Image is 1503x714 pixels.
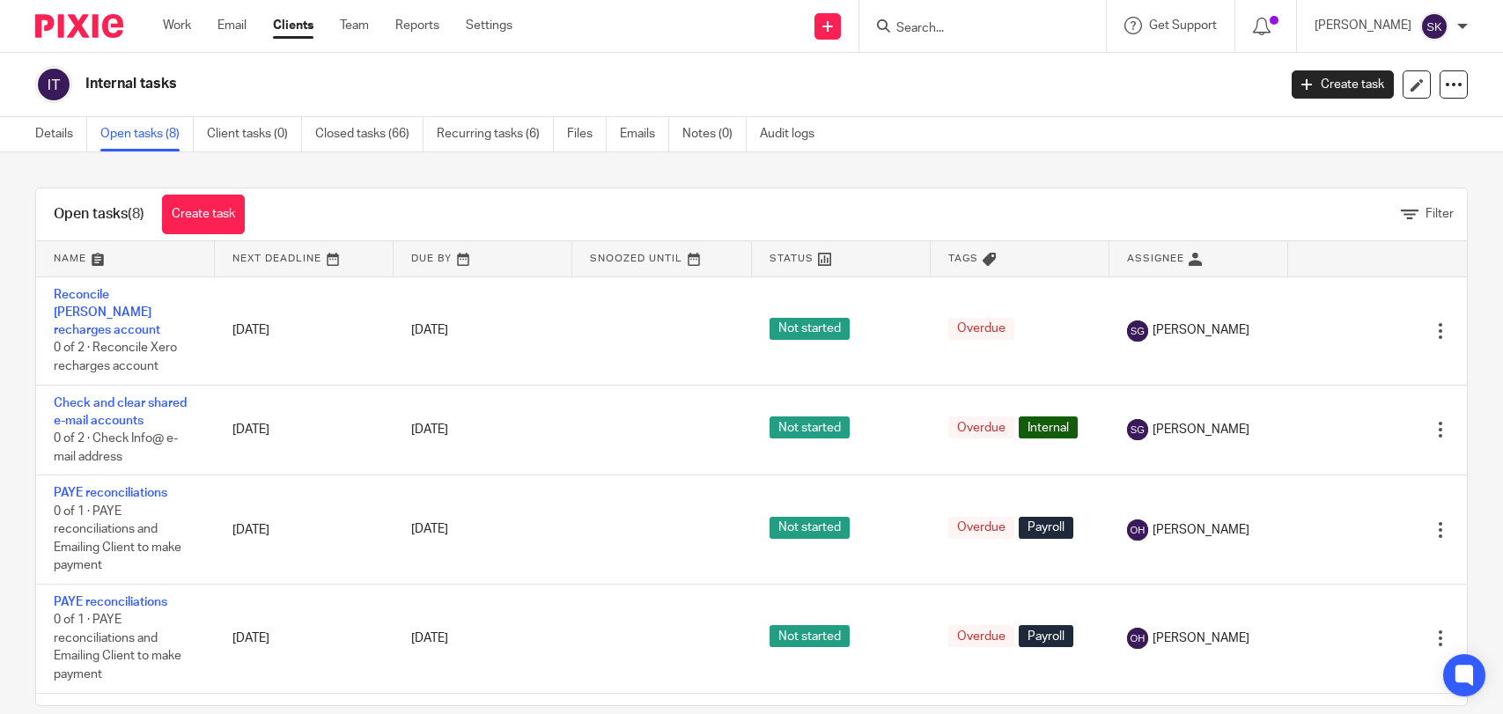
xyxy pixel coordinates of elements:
[590,254,682,263] span: Snoozed Until
[85,75,1029,93] h2: Internal tasks
[411,632,448,644] span: [DATE]
[466,17,512,34] a: Settings
[411,423,448,436] span: [DATE]
[770,517,850,539] span: Not started
[1019,517,1073,539] span: Payroll
[54,505,181,572] span: 0 of 1 · PAYE reconciliations and Emailing Client to make payment
[948,517,1014,539] span: Overdue
[217,17,247,34] a: Email
[1292,70,1394,99] a: Create task
[1149,19,1217,32] span: Get Support
[215,385,394,475] td: [DATE]
[1153,421,1249,438] span: [PERSON_NAME]
[100,117,194,151] a: Open tasks (8)
[395,17,439,34] a: Reports
[162,195,245,234] a: Create task
[770,318,850,340] span: Not started
[1127,419,1148,440] img: svg%3E
[54,205,144,224] h1: Open tasks
[163,17,191,34] a: Work
[1420,12,1448,40] img: svg%3E
[35,66,72,103] img: svg%3E
[35,117,87,151] a: Details
[1019,416,1078,438] span: Internal
[54,342,177,373] span: 0 of 2 · Reconcile Xero recharges account
[770,254,814,263] span: Status
[411,324,448,336] span: [DATE]
[948,416,1014,438] span: Overdue
[770,625,850,647] span: Not started
[315,117,424,151] a: Closed tasks (66)
[54,289,160,337] a: Reconcile [PERSON_NAME] recharges account
[1127,628,1148,649] img: svg%3E
[207,117,302,151] a: Client tasks (0)
[1153,321,1249,339] span: [PERSON_NAME]
[273,17,313,34] a: Clients
[1153,629,1249,647] span: [PERSON_NAME]
[215,585,394,694] td: [DATE]
[1426,208,1454,220] span: Filter
[948,254,978,263] span: Tags
[54,397,187,427] a: Check and clear shared e-mail accounts
[948,625,1014,647] span: Overdue
[1153,521,1249,539] span: [PERSON_NAME]
[1127,519,1148,541] img: svg%3E
[948,318,1014,340] span: Overdue
[411,524,448,536] span: [DATE]
[128,207,144,221] span: (8)
[770,416,850,438] span: Not started
[340,17,369,34] a: Team
[437,117,554,151] a: Recurring tasks (6)
[215,276,394,385] td: [DATE]
[620,117,669,151] a: Emails
[895,21,1053,37] input: Search
[567,117,607,151] a: Files
[682,117,747,151] a: Notes (0)
[1127,320,1148,342] img: svg%3E
[54,432,178,463] span: 0 of 2 · Check Info@ e-mail address
[1019,625,1073,647] span: Payroll
[54,596,167,608] a: PAYE reconciliations
[215,475,394,585] td: [DATE]
[1315,17,1411,34] p: [PERSON_NAME]
[35,14,123,38] img: Pixie
[54,487,167,499] a: PAYE reconciliations
[54,615,181,681] span: 0 of 1 · PAYE reconciliations and Emailing Client to make payment
[760,117,828,151] a: Audit logs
